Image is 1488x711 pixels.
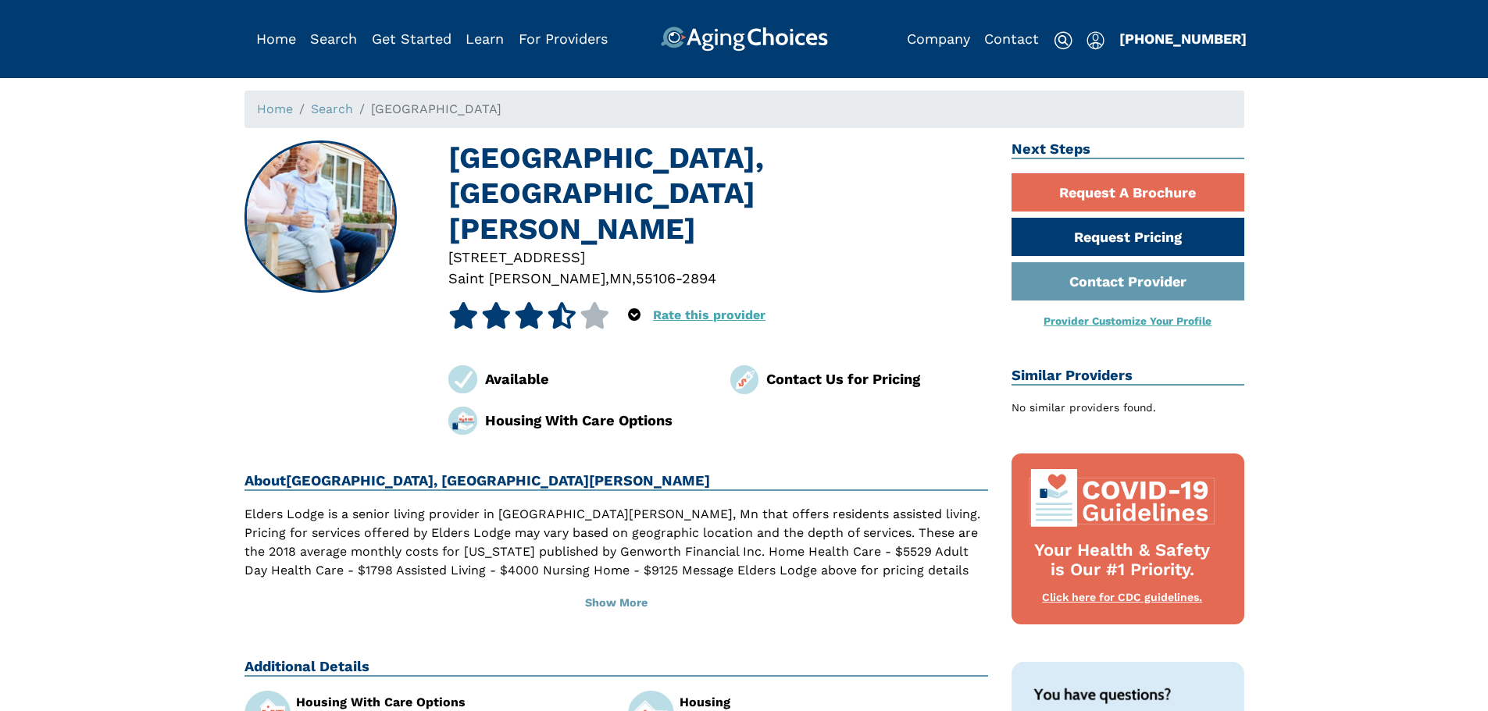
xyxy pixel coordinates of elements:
[519,30,608,47] a: For Providers
[1012,400,1244,416] div: No similar providers found.
[244,505,989,599] p: Elders Lodge is a senior living provider in [GEOGRAPHIC_DATA][PERSON_NAME], Mn that offers reside...
[245,142,395,292] img: Elders Lodge, Saint Paul MN
[448,247,988,268] div: [STREET_ADDRESS]
[448,140,988,247] h1: [GEOGRAPHIC_DATA], [GEOGRAPHIC_DATA][PERSON_NAME]
[1012,367,1244,386] h2: Similar Providers
[632,270,636,286] span: ,
[256,30,296,47] a: Home
[1044,315,1211,327] a: Provider Customize Your Profile
[244,91,1244,128] nav: breadcrumb
[1027,469,1218,527] img: covid-top-default.svg
[466,30,504,47] a: Learn
[660,27,827,52] img: AgingChoices
[257,101,293,116] a: Home
[1012,262,1244,300] a: Contact Provider
[244,472,989,491] h2: About [GEOGRAPHIC_DATA], [GEOGRAPHIC_DATA][PERSON_NAME]
[371,101,501,116] span: [GEOGRAPHIC_DATA]
[1012,140,1244,159] h2: Next Steps
[766,368,988,389] div: Contact Us for Pricing
[605,270,609,286] span: ,
[1087,31,1104,50] img: user-icon.svg
[1027,590,1218,606] div: Click here for CDC guidelines.
[296,696,605,709] div: Housing With Care Options
[653,308,765,322] a: Rate this provider
[1027,541,1218,580] div: Your Health & Safety is Our #1 Priority.
[485,410,707,431] div: Housing With Care Options
[311,101,353,116] a: Search
[1012,173,1244,212] a: Request A Brochure
[1012,218,1244,256] a: Request Pricing
[1054,31,1072,50] img: search-icon.svg
[372,30,451,47] a: Get Started
[310,30,357,47] a: Search
[984,30,1039,47] a: Contact
[636,268,716,289] div: 55106-2894
[680,696,988,709] div: Housing
[485,368,707,389] div: Available
[609,270,632,286] span: MN
[907,30,970,47] a: Company
[244,658,989,677] h2: Additional Details
[244,586,989,620] button: Show More
[448,270,605,286] span: Saint [PERSON_NAME]
[628,302,641,329] div: Popover trigger
[1087,27,1104,52] div: Popover trigger
[310,27,357,52] div: Popover trigger
[1119,30,1247,47] a: [PHONE_NUMBER]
